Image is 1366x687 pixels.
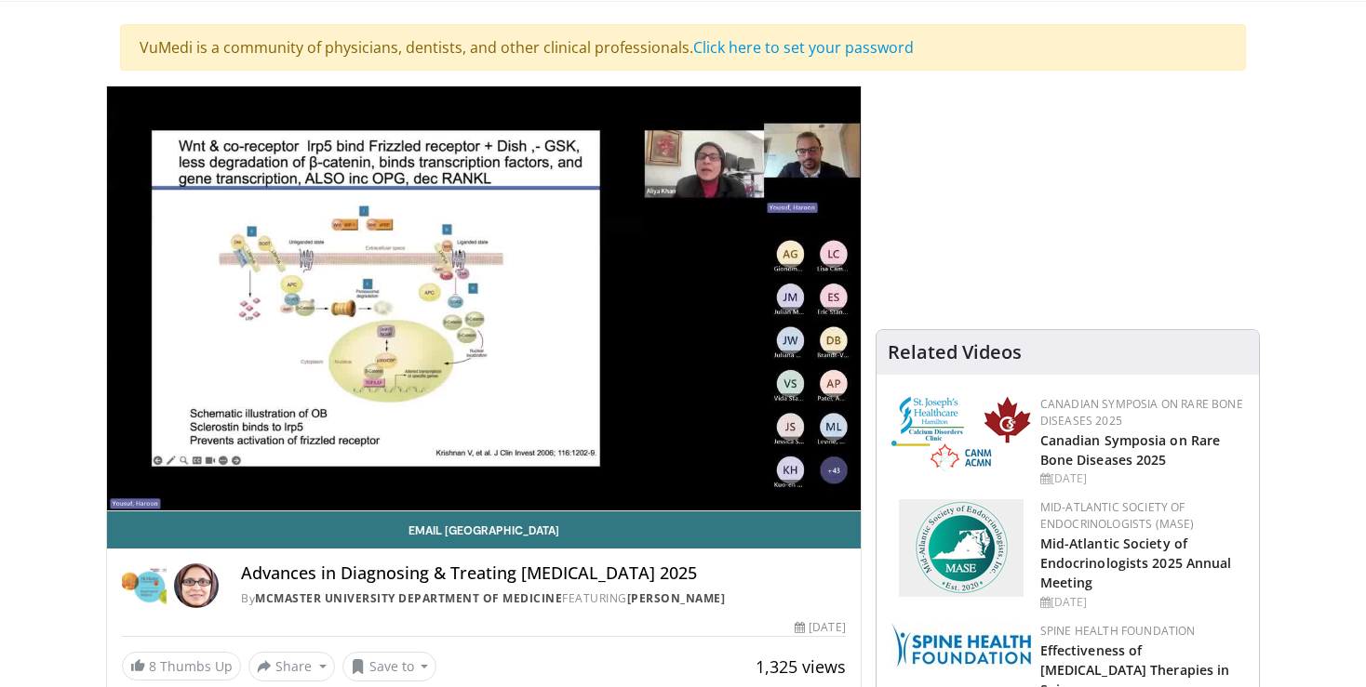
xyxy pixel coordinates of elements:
[248,652,335,681] button: Share
[928,86,1207,318] iframe: Advertisement
[756,655,846,678] span: 1,325 views
[342,652,437,681] button: Save to
[107,86,861,511] video-js: Video Player
[1040,594,1244,611] div: [DATE]
[122,563,167,608] img: McMaster University Department of Medicine
[1040,499,1195,532] a: Mid-Atlantic Society of Endocrinologists (MASE)
[899,499,1024,597] img: f382488c-070d-4809-84b7-f09b370f5972.png.150x105_q85_autocrop_double_scale_upscale_version-0.2.png
[174,563,219,608] img: Avatar
[891,623,1031,667] img: 57d53db2-a1b3-4664-83ec-6a5e32e5a601.png.150x105_q85_autocrop_double_scale_upscale_version-0.2.jpg
[1040,535,1232,591] a: Mid-Atlantic Society of Endocrinologists 2025 Annual Meeting
[120,24,1246,71] div: VuMedi is a community of physicians, dentists, and other clinical professionals.
[149,657,156,675] span: 8
[891,396,1031,471] img: 59b7dea3-8883-45d6-a110-d30c6cb0f321.png.150x105_q85_autocrop_double_scale_upscale_version-0.2.png
[1040,431,1221,469] a: Canadian Symposia on Rare Bone Diseases 2025
[1040,623,1196,639] a: Spine Health Foundation
[241,590,846,607] div: By FEATURING
[693,37,914,58] a: Click here to set your password
[1040,396,1243,429] a: Canadian Symposia on Rare Bone Diseases 2025
[241,563,846,584] h4: Advances in Diagnosing & Treating [MEDICAL_DATA] 2025
[795,619,845,636] div: [DATE]
[122,652,241,680] a: 8 Thumbs Up
[107,511,861,548] a: Email [GEOGRAPHIC_DATA]
[627,590,726,606] a: [PERSON_NAME]
[255,590,562,606] a: McMaster University Department of Medicine
[888,341,1022,363] h4: Related Videos
[1040,470,1244,487] div: [DATE]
